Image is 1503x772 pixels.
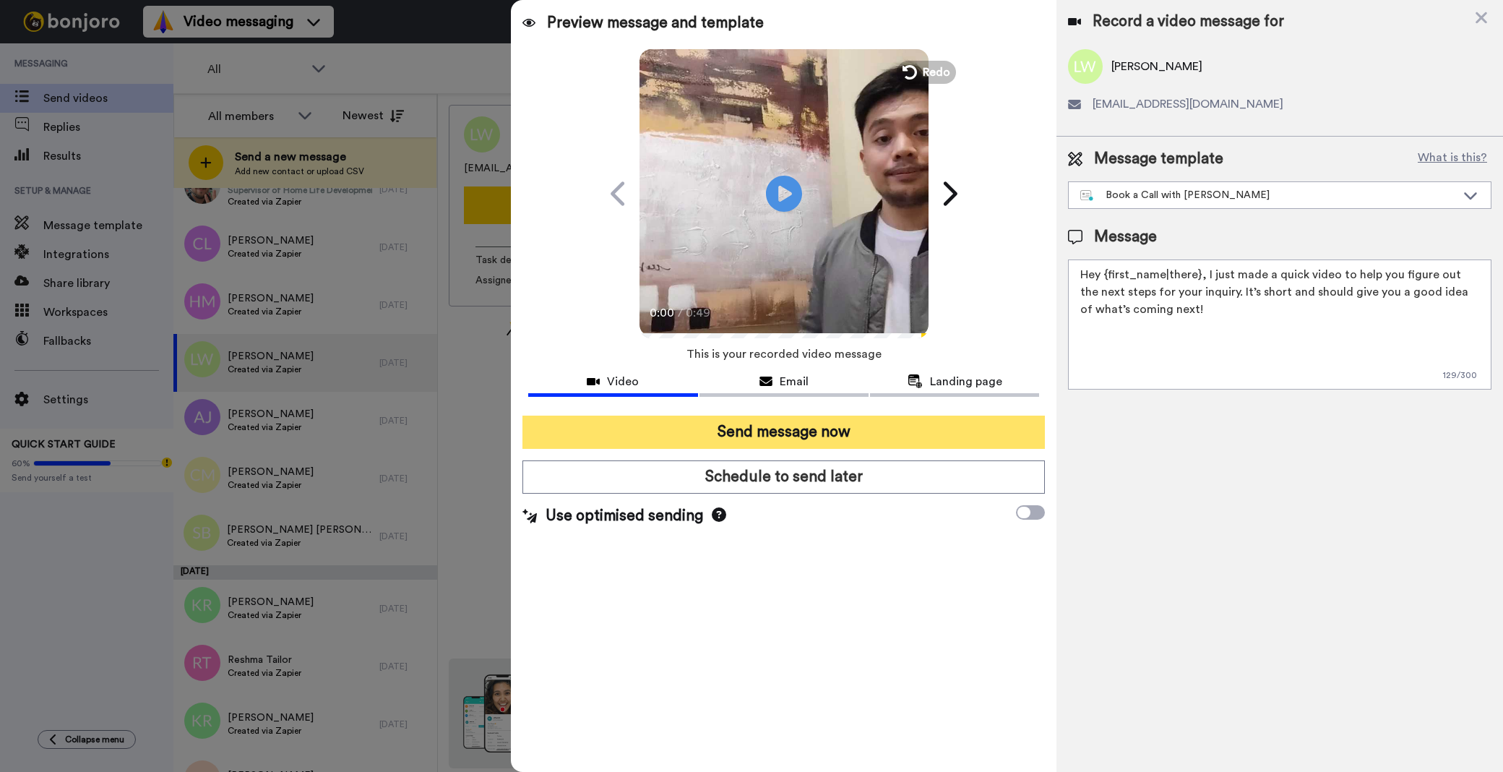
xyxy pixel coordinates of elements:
span: / [678,304,683,322]
span: Message [1094,226,1157,248]
span: [EMAIL_ADDRESS][DOMAIN_NAME] [1093,95,1283,113]
button: Schedule to send later [522,460,1045,494]
span: 0:49 [686,304,711,322]
p: Message from Grant, sent 6w ago [63,56,249,69]
span: Video [607,373,639,390]
button: What is this? [1413,148,1491,170]
img: nextgen-template.svg [1080,190,1094,202]
span: 0:00 [650,304,675,322]
span: Email [780,373,809,390]
span: Use optimised sending [546,505,703,527]
textarea: Hey {first_name|there}, I just made a quick video to help you figure out the next steps for your ... [1068,260,1491,390]
img: Profile image for Grant [33,43,56,67]
span: This is your recorded video message [686,338,882,370]
span: Message template [1094,148,1223,170]
span: Landing page [930,373,1002,390]
div: message notification from Grant, 6w ago. Thanks for being with us for 4 months - it's flown by! H... [22,30,267,78]
p: Thanks for being with us for 4 months - it's flown by! How can we make the next 4 months even bet... [63,41,249,56]
button: Send message now [522,416,1045,449]
div: Book a Call with [PERSON_NAME] [1080,188,1456,202]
